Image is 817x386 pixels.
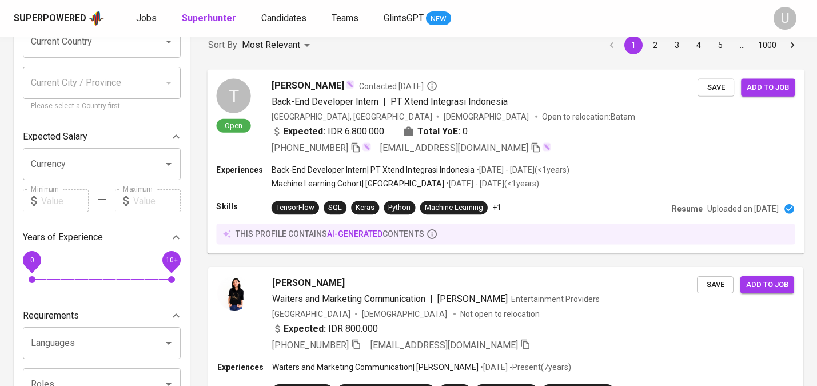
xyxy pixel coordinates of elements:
[161,156,177,172] button: Open
[444,178,539,189] p: • [DATE] - [DATE] ( <1 years )
[272,124,385,138] div: IDR 6.800.000
[283,124,325,138] b: Expected:
[14,10,104,27] a: Superpoweredapp logo
[460,308,540,320] p: Not open to relocation
[272,340,349,351] span: [PHONE_NUMBER]
[136,11,159,26] a: Jobs
[161,34,177,50] button: Open
[741,78,795,96] button: Add to job
[479,361,571,373] p: • [DATE] - Present ( 7 years )
[746,278,788,292] span: Add to job
[425,202,483,213] div: Machine Learning
[492,202,501,213] p: +1
[272,293,425,304] span: Waiters and Marketing Communication
[272,78,344,92] span: [PERSON_NAME]
[388,202,411,213] div: Python
[733,39,751,51] div: …
[272,110,432,122] div: [GEOGRAPHIC_DATA], [GEOGRAPHIC_DATA]
[774,7,796,30] div: U
[703,81,728,94] span: Save
[437,293,508,304] span: [PERSON_NAME]
[747,81,789,94] span: Add to job
[272,142,348,153] span: [PHONE_NUMBER]
[383,94,386,108] span: |
[328,202,342,213] div: SQL
[740,276,794,294] button: Add to job
[261,11,309,26] a: Candidates
[511,295,600,304] span: Entertainment Providers
[14,12,86,25] div: Superpowered
[272,322,378,336] div: IDR 800.000
[284,322,326,336] b: Expected:
[161,335,177,351] button: Open
[23,125,181,148] div: Expected Salary
[216,164,271,176] p: Experiences
[41,189,89,212] input: Value
[220,120,247,130] span: Open
[542,110,635,122] p: Open to relocation : Batam
[272,276,345,290] span: [PERSON_NAME]
[30,256,34,264] span: 0
[133,189,181,212] input: Value
[272,308,350,320] div: [GEOGRAPHIC_DATA]
[242,38,300,52] p: Most Relevant
[272,95,379,106] span: Back-End Developer Intern
[698,78,734,96] button: Save
[182,13,236,23] b: Superhunter
[711,36,730,54] button: Go to page 5
[345,79,354,89] img: magic_wand.svg
[707,203,779,214] p: Uploaded on [DATE]
[261,13,306,23] span: Candidates
[242,35,314,56] div: Most Relevant
[384,11,451,26] a: GlintsGPT NEW
[356,202,374,213] div: Keras
[624,36,643,54] button: page 1
[646,36,664,54] button: Go to page 2
[783,36,802,54] button: Go to next page
[272,164,475,176] p: Back-End Developer Intern | PT Xtend Integrasi Indonesia
[136,13,157,23] span: Jobs
[362,142,371,151] img: magic_wand.svg
[272,361,479,373] p: Waiters and Marketing Communication | [PERSON_NAME]
[370,340,518,351] span: [EMAIL_ADDRESS][DOMAIN_NAME]
[23,226,181,249] div: Years of Experience
[23,230,103,244] p: Years of Experience
[755,36,780,54] button: Go to page 1000
[601,36,803,54] nav: pagination navigation
[430,292,433,306] span: |
[542,142,551,151] img: magic_wand.svg
[208,38,237,52] p: Sort By
[690,36,708,54] button: Go to page 4
[276,202,314,213] div: TensorFlow
[380,142,528,153] span: [EMAIL_ADDRESS][DOMAIN_NAME]
[697,276,734,294] button: Save
[475,164,569,176] p: • [DATE] - [DATE] ( <1 years )
[23,304,181,327] div: Requirements
[362,308,449,320] span: [DEMOGRAPHIC_DATA]
[217,361,272,373] p: Experiences
[23,130,87,144] p: Expected Salary
[31,101,173,112] p: Please select a Country first
[463,124,468,138] span: 0
[332,11,361,26] a: Teams
[417,124,460,138] b: Total YoE:
[23,309,79,323] p: Requirements
[359,80,437,91] span: Contacted [DATE]
[426,13,451,25] span: NEW
[427,80,438,91] svg: By Batam recruiter
[216,201,271,212] p: Skills
[390,95,508,106] span: PT Xtend Integrasi Indonesia
[165,256,177,264] span: 10+
[703,278,728,292] span: Save
[327,229,382,238] span: AI-generated
[182,11,238,26] a: Superhunter
[216,78,250,113] div: T
[668,36,686,54] button: Go to page 3
[208,70,803,253] a: TOpen[PERSON_NAME]Contacted [DATE]Back-End Developer Intern|PT Xtend Integrasi Indonesia[GEOGRAPH...
[444,110,531,122] span: [DEMOGRAPHIC_DATA]
[332,13,358,23] span: Teams
[272,178,444,189] p: Machine Learning Cohort | [GEOGRAPHIC_DATA]
[384,13,424,23] span: GlintsGPT
[236,228,424,240] p: this profile contains contents
[217,276,252,311] img: 80cb99f70346d07abc53708c2d78ecdb.jpeg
